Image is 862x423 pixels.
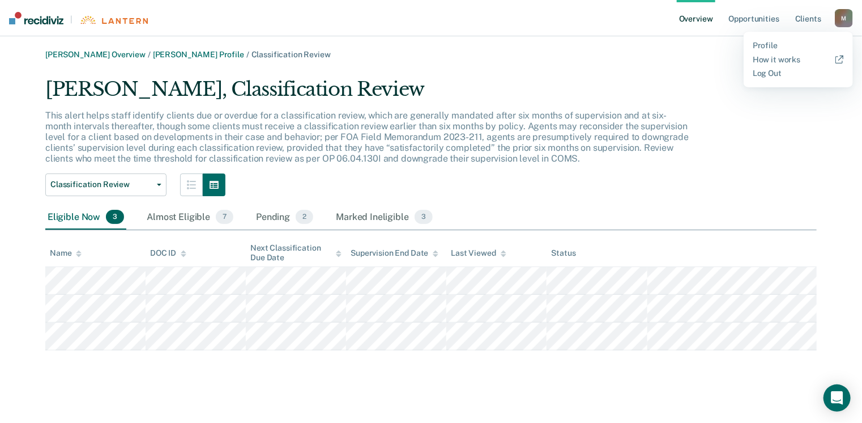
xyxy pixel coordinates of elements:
[45,110,689,164] p: This alert helps staff identify clients due or overdue for a classification review, which are gen...
[9,12,148,24] a: |
[250,243,342,263] div: Next Classification Due Date
[150,248,186,258] div: DOC ID
[451,248,506,258] div: Last Viewed
[50,248,82,258] div: Name
[753,69,844,78] a: Log Out
[79,16,148,24] img: Lantern
[415,210,433,225] span: 3
[106,210,124,225] span: 3
[351,248,438,258] div: Supervision End Date
[334,205,435,230] div: Marked Ineligible3
[251,50,331,59] span: Classification Review
[254,205,315,230] div: Pending2
[296,210,313,225] span: 2
[153,50,244,59] a: [PERSON_NAME] Profile
[753,41,844,50] a: Profile
[835,9,853,27] button: M
[45,78,692,110] div: [PERSON_NAME], Classification Review
[823,384,851,412] div: Open Intercom Messenger
[144,205,236,230] div: Almost Eligible7
[753,55,844,65] a: How it works
[45,205,126,230] div: Eligible Now3
[63,15,79,24] span: |
[216,210,233,225] span: 7
[551,248,575,258] div: Status
[146,50,153,59] span: /
[50,180,152,189] span: Classification Review
[45,50,146,59] a: [PERSON_NAME] Overview
[9,12,63,24] img: Recidiviz
[244,50,251,59] span: /
[45,174,167,196] button: Classification Review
